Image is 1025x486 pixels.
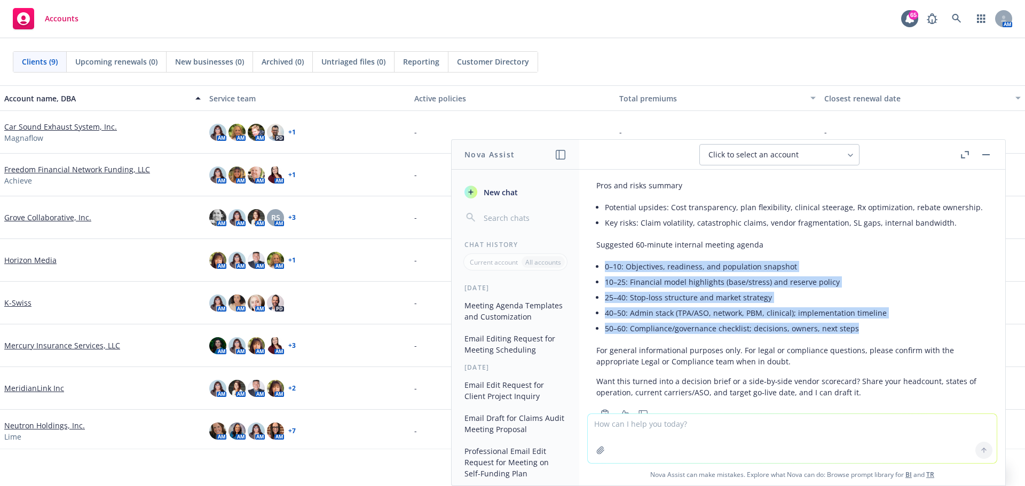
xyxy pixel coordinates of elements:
img: photo [228,380,246,397]
span: New chat [482,187,518,198]
p: Pros and risks summary [596,180,988,191]
button: Service team [205,85,410,111]
img: photo [267,252,284,269]
a: Mercury Insurance Services, LLC [4,340,120,351]
span: Upcoming renewals (0) [75,56,157,67]
img: photo [267,294,284,312]
a: MeridianLink Inc [4,383,64,394]
div: 65 [909,10,918,20]
a: Neutron Holdings, Inc. [4,420,85,431]
span: - [619,126,622,138]
img: photo [267,124,284,141]
span: - [414,425,417,436]
div: Account name, DBA [4,93,189,104]
a: + 3 [288,342,296,349]
input: Search chats [482,210,566,225]
div: Closest renewal date [824,93,1009,104]
a: Switch app [971,8,992,29]
span: Clients (9) [22,56,58,67]
li: 50–60: Compliance/governance checklist; decisions, owners, next steps [605,321,988,336]
img: photo [248,124,265,141]
a: + 1 [288,257,296,264]
img: photo [228,124,246,141]
a: K-Swiss [4,297,31,308]
span: Click to select an account [708,149,799,160]
div: [DATE] [452,283,579,292]
li: 25–40: Stop‑loss structure and market strategy [605,290,988,305]
li: Key risks: Claim volatility, catastrophic claims, vendor fragmentation, SL gaps, internal bandwidth. [605,215,988,230]
img: photo [209,380,226,397]
span: - [414,169,417,180]
button: Email Editing Request for Meeting Scheduling [460,330,571,358]
p: Want this turned into a decision brief or a side‑by‑side vendor scorecard? Share your headcount, ... [596,376,988,398]
a: BI [905,470,912,479]
a: + 3 [288,214,296,221]
img: photo [209,294,226,312]
a: Car Sound Exhaust System, Inc. [4,121,117,132]
a: + 1 [288,172,296,178]
p: All accounts [525,258,561,267]
span: Magnaflow [4,132,43,144]
button: Email Edit Request for Client Project Inquiry [460,376,571,405]
img: photo [209,423,226,440]
a: Report a Bug [921,8,943,29]
span: - [414,254,417,266]
img: photo [209,252,226,269]
a: Freedom Financial Network Funding, LLC [4,164,150,175]
button: Meeting Agenda Templates and Customization [460,297,571,325]
img: photo [209,166,226,184]
li: 40–50: Admin stack (TPA/ASO, network, PBM, clinical); implementation timeline [605,305,988,321]
li: 0–10: Objectives, readiness, and population snapshot [605,259,988,274]
img: photo [248,380,265,397]
img: photo [267,380,284,397]
span: Lime [4,431,21,442]
button: Total premiums [615,85,820,111]
img: photo [209,124,226,141]
span: New businesses (0) [175,56,244,67]
span: RS [271,212,280,223]
button: Thumbs down [635,407,652,421]
span: - [414,383,417,394]
span: - [414,340,417,351]
svg: Copy to clipboard [600,409,610,419]
img: photo [267,423,284,440]
img: photo [248,423,265,440]
li: Potential upsides: Cost transparency, plan flexibility, clinical steerage, Rx optimization, rebat... [605,200,988,215]
button: Active policies [410,85,615,111]
li: 10–25: Financial model highlights (base/stress) and reserve policy [605,274,988,290]
img: photo [248,166,265,184]
img: photo [248,252,265,269]
img: photo [248,294,265,312]
img: photo [267,166,284,184]
span: Nova Assist can make mistakes. Explore what Nova can do: Browse prompt library for and [584,464,1001,485]
p: Suggested 60‑minute internal meeting agenda [596,239,988,250]
img: photo [228,294,246,312]
span: Untriaged files (0) [321,56,385,67]
a: + 2 [288,385,296,392]
div: Total premiums [619,93,804,104]
span: Achieve [4,175,32,186]
img: photo [228,252,246,269]
div: [DATE] [452,363,579,372]
a: Horizon Media [4,254,57,266]
img: photo [228,166,246,184]
div: Chat History [452,240,579,249]
img: photo [209,337,226,354]
button: New chat [460,182,571,202]
span: - [414,297,417,308]
span: - [414,126,417,138]
img: photo [248,209,265,226]
a: Search [946,8,967,29]
span: Customer Directory [457,56,529,67]
img: photo [209,209,226,226]
h1: Nova Assist [464,149,515,160]
img: photo [248,337,265,354]
a: Grove Collaborative, Inc. [4,212,91,223]
button: Professional Email Edit Request for Meeting on Self-Funding Plan [460,442,571,482]
span: - [414,212,417,223]
span: - [824,126,827,138]
img: photo [228,209,246,226]
p: For general informational purposes only. For legal or compliance questions, please confirm with t... [596,345,988,367]
button: Email Draft for Claims Audit Meeting Proposal [460,409,571,438]
button: Click to select an account [699,144,860,165]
